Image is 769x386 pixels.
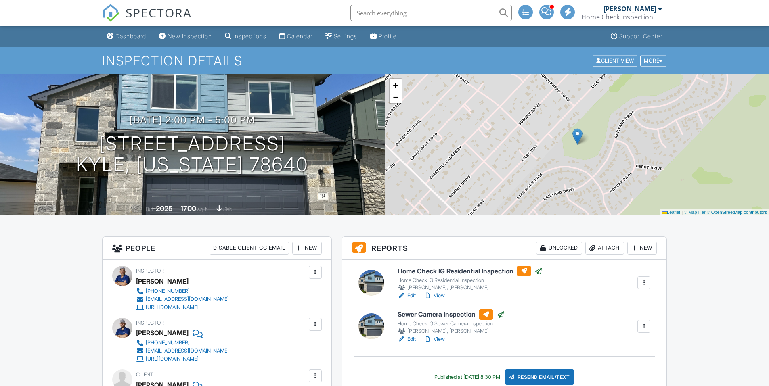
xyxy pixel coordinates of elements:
h3: [DATE] 2:00 pm - 5:00 pm [130,115,255,125]
span: Built [146,206,155,212]
div: New Inspection [168,33,212,40]
input: Search everything... [350,5,512,21]
div: [PERSON_NAME] [136,327,189,339]
a: New Inspection [156,29,215,44]
h3: People [103,237,331,260]
h1: Inspection Details [102,54,667,68]
a: Edit [398,335,416,343]
div: Home Check Inspection Group [581,13,662,21]
a: [PHONE_NUMBER] [136,339,229,347]
span: − [393,92,398,102]
a: Edit [398,292,416,300]
div: Unlocked [536,242,582,255]
div: 2025 [156,204,173,213]
a: Calendar [276,29,316,44]
div: Dashboard [115,33,146,40]
img: Marker [572,128,583,145]
div: [PHONE_NUMBER] [146,340,190,346]
div: [PHONE_NUMBER] [146,288,190,294]
h6: Sewer Camera Inspection [398,309,505,320]
span: | [681,210,683,215]
div: Settings [334,33,357,40]
a: © MapTiler [684,210,706,215]
a: [PHONE_NUMBER] [136,287,229,295]
div: Calendar [287,33,312,40]
div: Inspections [233,33,266,40]
h3: Reports [342,237,667,260]
div: [URL][DOMAIN_NAME] [146,304,199,311]
a: Settings [322,29,360,44]
div: New [627,242,657,255]
div: Home Check IG Sewer Camera Inspection [398,321,505,327]
a: Dashboard [104,29,149,44]
h1: [STREET_ADDRESS] Kyle, [US_STATE] 78640 [76,133,308,176]
div: [URL][DOMAIN_NAME] [146,356,199,362]
div: [PERSON_NAME] [136,275,189,287]
h6: Home Check IG Residential Inspection [398,266,543,276]
div: [EMAIL_ADDRESS][DOMAIN_NAME] [146,348,229,354]
a: Home Check IG Residential Inspection Home Check IG Residential Inspection [PERSON_NAME], [PERSON_... [398,266,543,292]
a: SPECTORA [102,11,192,28]
div: [PERSON_NAME], [PERSON_NAME] [398,327,505,335]
a: [URL][DOMAIN_NAME] [136,355,229,363]
a: [EMAIL_ADDRESS][DOMAIN_NAME] [136,295,229,303]
span: + [393,80,398,90]
span: SPECTORA [126,4,192,21]
span: Client [136,371,153,378]
div: Home Check IG Residential Inspection [398,277,543,284]
div: Attach [585,242,624,255]
a: [URL][DOMAIN_NAME] [136,303,229,311]
div: [PERSON_NAME], [PERSON_NAME] [398,284,543,292]
span: slab [223,206,232,212]
img: The Best Home Inspection Software - Spectora [102,4,120,22]
a: Support Center [608,29,666,44]
span: sq. ft. [197,206,209,212]
a: View [424,335,445,343]
a: Zoom in [390,79,402,91]
span: Inspector [136,320,164,326]
a: Zoom out [390,91,402,103]
a: View [424,292,445,300]
a: [EMAIL_ADDRESS][DOMAIN_NAME] [136,347,229,355]
div: Published at [DATE] 8:30 PM [434,374,500,380]
div: New [292,242,322,255]
div: More [640,55,666,66]
div: 1700 [180,204,196,213]
a: Sewer Camera Inspection Home Check IG Sewer Camera Inspection [PERSON_NAME], [PERSON_NAME] [398,309,505,335]
a: © OpenStreetMap contributors [707,210,767,215]
div: [EMAIL_ADDRESS][DOMAIN_NAME] [146,296,229,303]
a: Leaflet [662,210,680,215]
a: Inspections [222,29,270,44]
div: Support Center [619,33,662,40]
a: Profile [367,29,400,44]
div: Resend Email/Text [505,369,574,385]
div: Profile [379,33,397,40]
a: Client View [592,57,639,63]
div: Client View [593,55,637,66]
div: Disable Client CC Email [210,242,289,255]
div: [PERSON_NAME] [603,5,656,13]
span: Inspector [136,268,164,274]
